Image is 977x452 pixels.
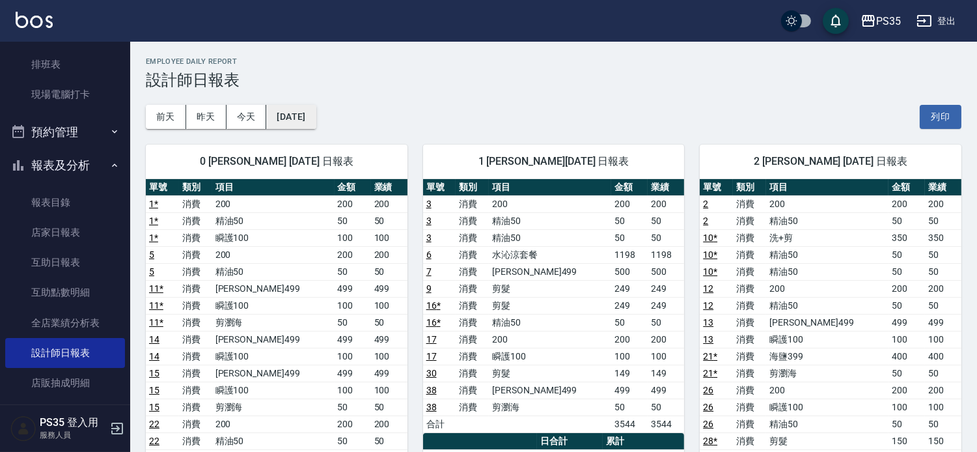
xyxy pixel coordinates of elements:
[149,419,159,429] a: 22
[456,399,489,416] td: 消費
[733,280,766,297] td: 消費
[456,229,489,246] td: 消費
[179,416,212,432] td: 消費
[489,382,611,399] td: [PERSON_NAME]499
[335,246,371,263] td: 200
[5,79,125,109] a: 現場電腦打卡
[648,382,684,399] td: 499
[611,280,648,297] td: 249
[888,263,925,280] td: 50
[371,297,407,314] td: 100
[426,283,432,294] a: 9
[212,382,335,399] td: 瞬護100
[179,432,212,449] td: 消費
[5,398,125,428] a: 費用分析表
[733,179,766,196] th: 類別
[766,297,888,314] td: 精油50
[5,218,125,247] a: 店家日報表
[489,399,611,416] td: 剪瀏海
[733,432,766,449] td: 消費
[423,416,456,432] td: 合計
[149,436,159,446] a: 22
[423,179,456,196] th: 單號
[489,331,611,348] td: 200
[456,314,489,331] td: 消費
[5,49,125,79] a: 排班表
[766,212,888,229] td: 精油50
[733,212,766,229] td: 消費
[766,195,888,212] td: 200
[456,280,489,297] td: 消費
[766,365,888,382] td: 剪瀏海
[489,212,611,229] td: 精油50
[611,246,648,263] td: 1198
[489,280,611,297] td: 剪髮
[925,331,961,348] td: 100
[920,105,961,129] button: 列印
[426,402,437,412] a: 38
[179,179,212,196] th: 類別
[888,432,925,449] td: 150
[876,13,901,29] div: PS35
[611,229,648,246] td: 50
[648,246,684,263] td: 1198
[925,382,961,399] td: 200
[212,263,335,280] td: 精油50
[371,416,407,432] td: 200
[648,416,684,432] td: 3544
[648,212,684,229] td: 50
[423,179,685,433] table: a dense table
[426,368,437,378] a: 30
[371,382,407,399] td: 100
[611,382,648,399] td: 499
[648,195,684,212] td: 200
[766,246,888,263] td: 精油50
[766,263,888,280] td: 精油50
[212,246,335,263] td: 200
[888,280,925,297] td: 200
[489,314,611,331] td: 精油50
[335,432,371,449] td: 50
[426,385,437,395] a: 38
[766,280,888,297] td: 200
[426,199,432,209] a: 3
[648,348,684,365] td: 100
[489,348,611,365] td: 瞬護100
[766,382,888,399] td: 200
[335,331,371,348] td: 499
[149,266,154,277] a: 5
[537,433,603,450] th: 日合計
[456,297,489,314] td: 消費
[648,179,684,196] th: 業績
[426,266,432,277] a: 7
[456,179,489,196] th: 類別
[611,416,648,432] td: 3544
[603,433,684,450] th: 累計
[179,246,212,263] td: 消費
[715,155,946,168] span: 2 [PERSON_NAME] [DATE] 日報表
[335,229,371,246] td: 100
[456,382,489,399] td: 消費
[179,365,212,382] td: 消費
[733,263,766,280] td: 消費
[925,416,961,432] td: 50
[733,416,766,432] td: 消費
[179,314,212,331] td: 消費
[888,229,925,246] td: 350
[611,314,648,331] td: 50
[212,348,335,365] td: 瞬護100
[186,105,227,129] button: 昨天
[149,385,159,395] a: 15
[911,9,961,33] button: 登出
[426,351,437,361] a: 17
[456,246,489,263] td: 消費
[335,314,371,331] td: 50
[925,297,961,314] td: 50
[733,195,766,212] td: 消費
[426,233,432,243] a: 3
[611,263,648,280] td: 500
[733,229,766,246] td: 消費
[179,297,212,314] td: 消費
[766,348,888,365] td: 海鹽399
[700,179,733,196] th: 單號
